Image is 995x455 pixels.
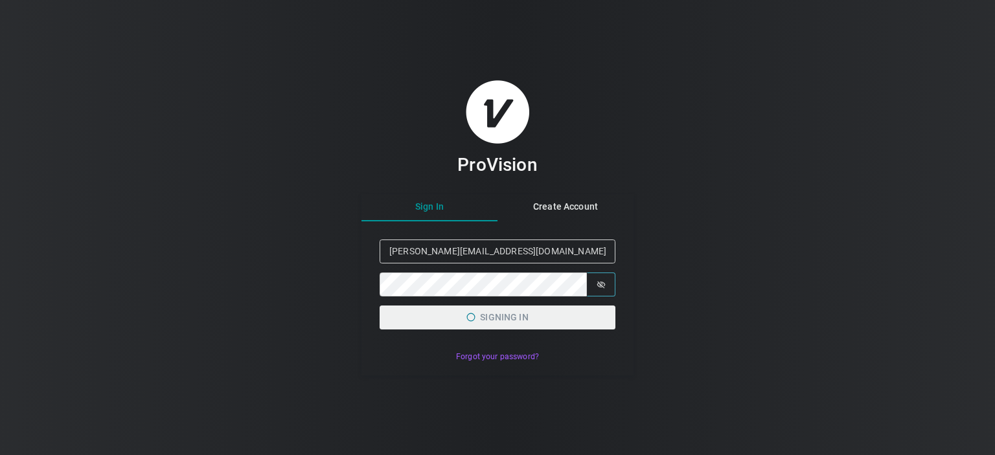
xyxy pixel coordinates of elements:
span: Signing in [466,311,529,324]
h3: ProVision [457,153,537,176]
button: Sign In [361,193,497,221]
button: Signing in [380,305,615,329]
input: Email [380,239,615,263]
button: Forgot your password? [449,348,545,366]
button: Create Account [497,193,634,221]
button: Show password [587,272,615,296]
